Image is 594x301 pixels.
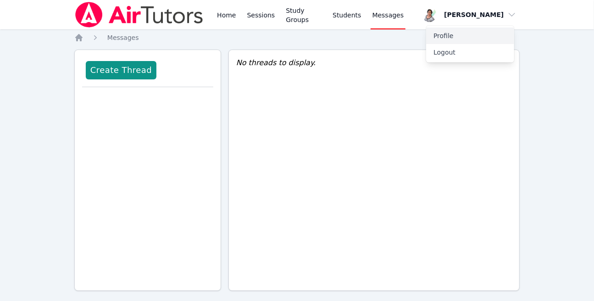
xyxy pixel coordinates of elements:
[86,61,156,79] button: Create Thread
[74,2,204,28] img: Air Tutors
[107,33,139,42] a: Messages
[107,34,139,41] span: Messages
[74,33,520,42] nav: Breadcrumb
[372,11,404,20] span: Messages
[426,28,514,44] a: Profile
[426,44,514,61] button: Logout
[236,57,512,68] div: No threads to display.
